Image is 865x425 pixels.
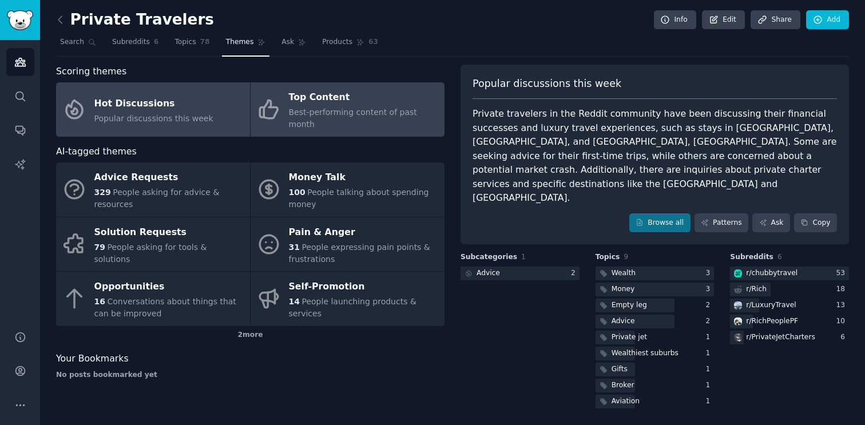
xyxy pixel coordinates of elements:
[108,33,162,57] a: Subreddits6
[477,268,500,279] div: Advice
[706,332,715,343] div: 1
[706,396,715,407] div: 1
[836,268,849,279] div: 53
[840,332,849,343] div: 6
[746,332,815,343] div: r/ PrivateJetCharters
[596,347,715,361] a: Wealthiest suburbs1
[94,94,213,113] div: Hot Discussions
[836,284,849,295] div: 18
[654,10,696,30] a: Info
[94,278,244,296] div: Opportunities
[746,284,767,295] div: r/ Rich
[461,267,580,281] a: Advice2
[794,213,837,233] button: Copy
[751,10,800,30] a: Share
[624,253,628,261] span: 9
[706,300,715,311] div: 2
[154,37,159,47] span: 6
[734,333,742,341] img: PrivateJetCharters
[596,395,715,409] a: Aviation1
[752,213,790,233] a: Ask
[289,223,439,241] div: Pain & Anger
[612,332,647,343] div: Private jet
[596,283,715,297] a: Money3
[612,380,634,391] div: Broker
[702,10,745,30] a: Edit
[746,316,798,327] div: r/ RichPeoplePF
[251,217,445,272] a: Pain & Anger31People expressing pain points & frustrations
[60,37,84,47] span: Search
[706,316,715,327] div: 2
[730,299,849,313] a: LuxuryTravelr/LuxuryTravel13
[56,82,250,137] a: Hot DiscussionsPopular discussions this week
[94,297,105,306] span: 16
[289,243,430,264] span: People expressing pain points & frustrations
[112,37,150,47] span: Subreddits
[612,268,636,279] div: Wealth
[289,89,439,107] div: Top Content
[56,65,126,79] span: Scoring themes
[174,37,196,47] span: Topics
[277,33,310,57] a: Ask
[289,243,300,252] span: 31
[289,188,305,197] span: 100
[461,252,517,263] span: Subcategories
[706,268,715,279] div: 3
[836,300,849,311] div: 13
[596,299,715,313] a: Empty leg2
[222,33,270,57] a: Themes
[596,315,715,329] a: Advice2
[777,253,782,261] span: 6
[56,272,250,326] a: Opportunities16Conversations about things that can be improved
[251,162,445,217] a: Money Talk100People talking about spending money
[289,278,439,296] div: Self-Promotion
[571,268,580,279] div: 2
[612,364,628,375] div: Gifts
[289,108,417,129] span: Best-performing content of past month
[226,37,254,47] span: Themes
[746,300,796,311] div: r/ LuxuryTravel
[251,272,445,326] a: Self-Promotion14People launching products & services
[521,253,526,261] span: 1
[368,37,378,47] span: 63
[706,364,715,375] div: 1
[251,82,445,137] a: Top ContentBest-performing content of past month
[322,37,352,47] span: Products
[289,188,429,209] span: People talking about spending money
[596,267,715,281] a: Wealth3
[56,217,250,272] a: Solution Requests79People asking for tools & solutions
[596,379,715,393] a: Broker1
[629,213,691,233] a: Browse all
[612,396,640,407] div: Aviation
[730,283,849,297] a: r/Rich18
[289,297,300,306] span: 14
[612,348,678,359] div: Wealthiest suburbs
[318,33,382,57] a: Products63
[94,188,111,197] span: 329
[746,268,797,279] div: r/ chubbytravel
[695,213,748,233] a: Patterns
[734,269,742,277] img: chubbytravel
[473,77,621,91] span: Popular discussions this week
[94,297,236,318] span: Conversations about things that can be improved
[289,297,416,318] span: People launching products & services
[94,243,105,252] span: 79
[473,107,837,205] div: Private travelers in the Reddit community have been discussing their financial successes and luxu...
[7,10,33,30] img: GummySearch logo
[56,145,137,159] span: AI-tagged themes
[596,252,620,263] span: Topics
[281,37,294,47] span: Ask
[56,33,100,57] a: Search
[730,252,773,263] span: Subreddits
[170,33,213,57] a: Topics78
[734,301,742,309] img: LuxuryTravel
[94,243,207,264] span: People asking for tools & solutions
[730,267,849,281] a: chubbytravelr/chubbytravel53
[200,37,210,47] span: 78
[612,316,635,327] div: Advice
[706,284,715,295] div: 3
[56,370,445,380] div: No posts bookmarked yet
[56,352,129,366] span: Your Bookmarks
[734,317,742,325] img: RichPeoplePF
[94,223,244,241] div: Solution Requests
